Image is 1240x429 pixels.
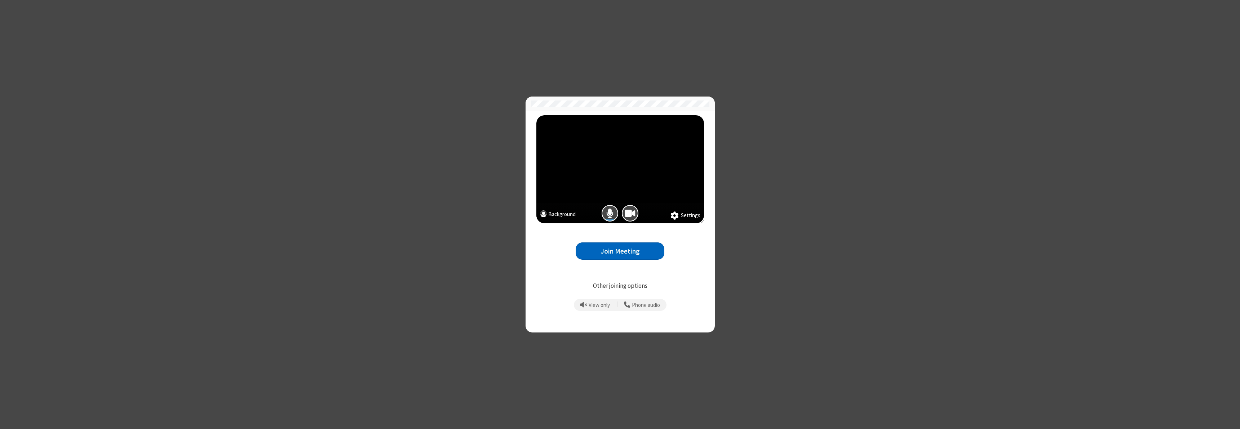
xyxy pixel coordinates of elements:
[576,242,664,260] button: Join Meeting
[670,211,700,220] button: Settings
[621,299,663,311] button: Use your phone for mic and speaker while you view the meeting on this device.
[536,281,704,291] p: Other joining options
[616,300,618,310] span: |
[540,210,576,220] button: Background
[602,205,618,222] button: Mic is on
[632,302,660,308] span: Phone audio
[577,299,613,311] button: Prevent echo when there is already an active mic and speaker in the room.
[589,302,610,308] span: View only
[622,205,638,222] button: Camera is on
